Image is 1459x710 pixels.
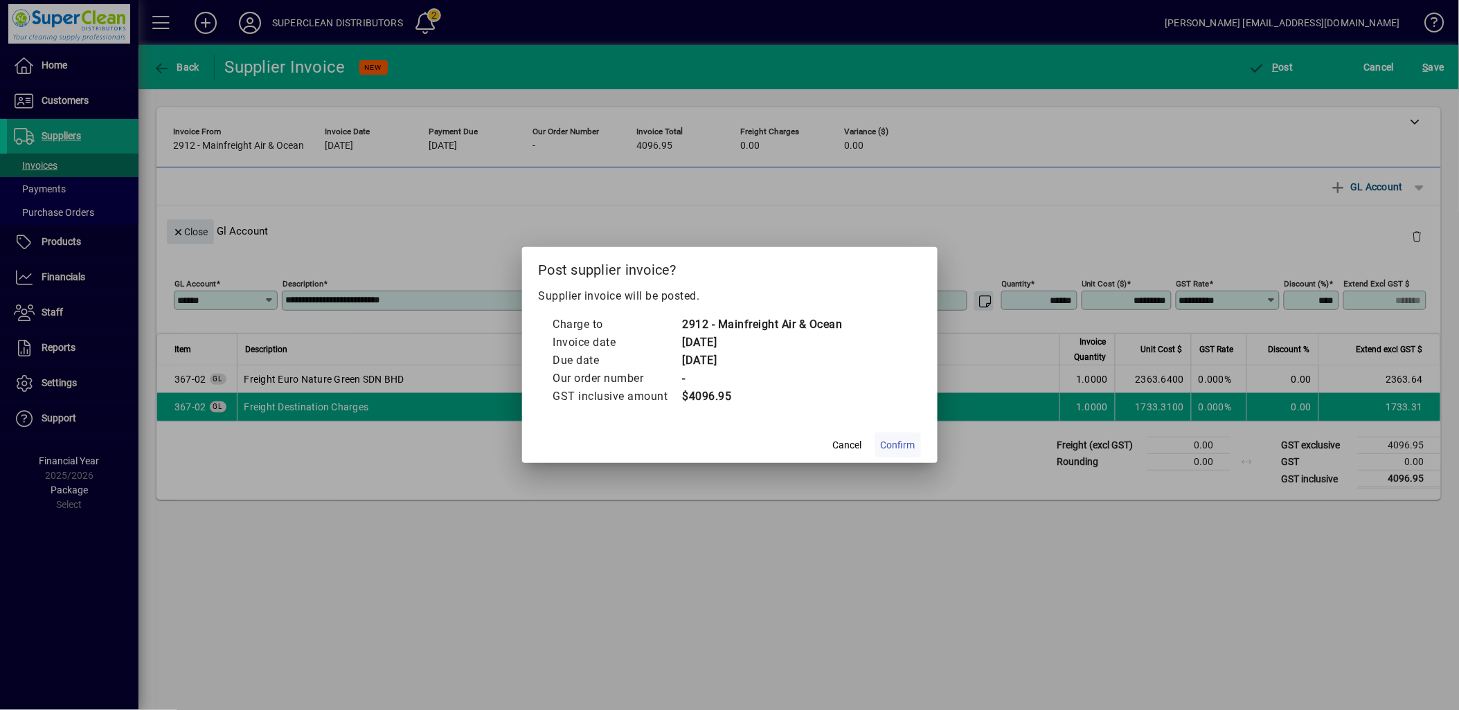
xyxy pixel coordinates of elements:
button: Confirm [875,433,921,457]
h2: Post supplier invoice? [522,247,938,287]
td: Charge to [553,316,682,334]
td: - [682,370,843,388]
button: Cancel [825,433,870,457]
td: GST inclusive amount [553,388,682,406]
td: Our order number [553,370,682,388]
td: Due date [553,352,682,370]
td: [DATE] [682,334,843,352]
td: 2912 - Mainfreight Air & Ocean [682,316,843,334]
p: Supplier invoice will be posted. [539,288,921,304]
td: $4096.95 [682,388,843,406]
td: [DATE] [682,352,843,370]
td: Invoice date [553,334,682,352]
span: Cancel [833,438,862,453]
span: Confirm [881,438,915,453]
